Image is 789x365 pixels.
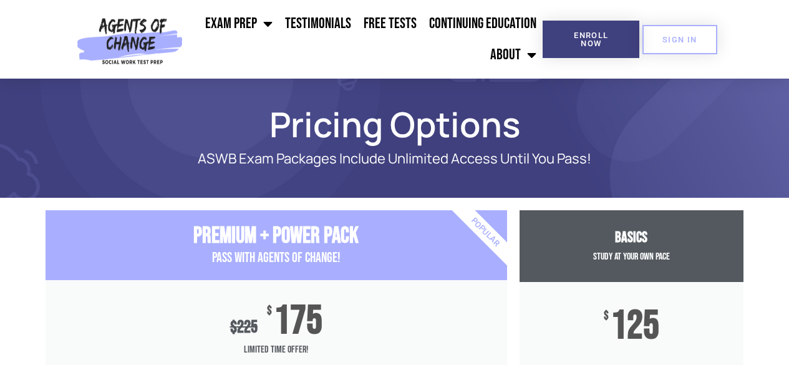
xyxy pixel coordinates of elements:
div: Popular [413,160,557,304]
span: Limited Time Offer! [46,338,507,363]
a: Exam Prep [199,8,279,39]
span: $ [267,305,272,318]
span: Study at your Own Pace [593,251,670,263]
h3: Premium + Power Pack [46,223,507,250]
div: 225 [230,317,258,338]
nav: Menu [188,8,543,71]
a: Continuing Education [423,8,543,39]
h3: Basics [520,229,743,247]
span: $ [604,310,609,323]
a: About [484,39,543,71]
span: PASS with AGENTS OF CHANGE! [212,250,341,266]
span: SIGN IN [662,36,697,44]
span: 175 [274,305,322,338]
span: 125 [611,310,659,343]
a: Free Tests [357,8,423,39]
h1: Pricing Options [39,110,750,139]
a: Testimonials [279,8,357,39]
a: SIGN IN [642,25,717,54]
span: Enroll Now [563,31,619,47]
a: Enroll Now [543,21,639,58]
span: $ [230,317,237,338]
p: ASWB Exam Packages Include Unlimited Access Until You Pass! [89,151,700,167]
